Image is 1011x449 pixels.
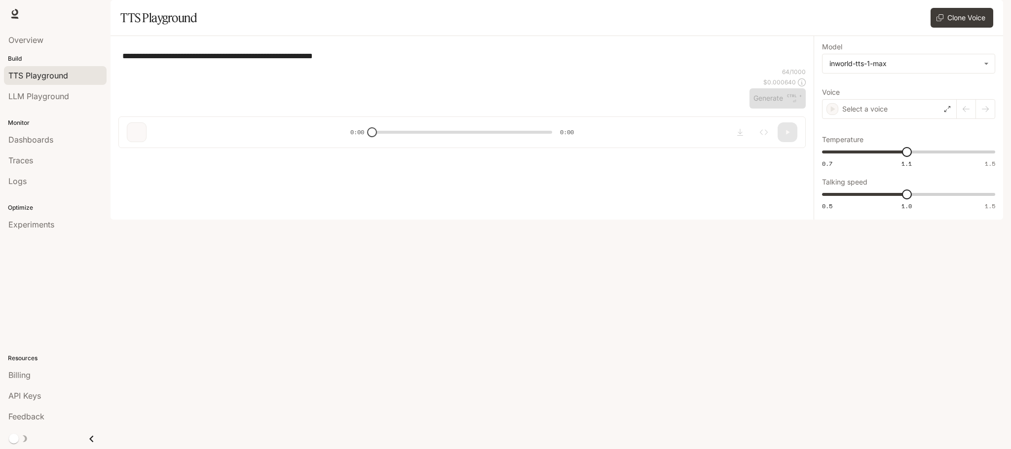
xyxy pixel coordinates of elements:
span: 1.0 [901,202,912,210]
p: 64 / 1000 [782,68,806,76]
div: inworld-tts-1-max [829,59,979,69]
span: 1.1 [901,159,912,168]
p: Temperature [822,136,863,143]
span: 0.5 [822,202,832,210]
p: Select a voice [842,104,888,114]
p: Talking speed [822,179,867,186]
span: 1.5 [985,159,995,168]
p: Voice [822,89,840,96]
h1: TTS Playground [120,8,197,28]
p: $ 0.000640 [763,78,796,86]
p: Model [822,43,842,50]
div: inworld-tts-1-max [823,54,995,73]
button: Clone Voice [931,8,993,28]
span: 1.5 [985,202,995,210]
span: 0.7 [822,159,832,168]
